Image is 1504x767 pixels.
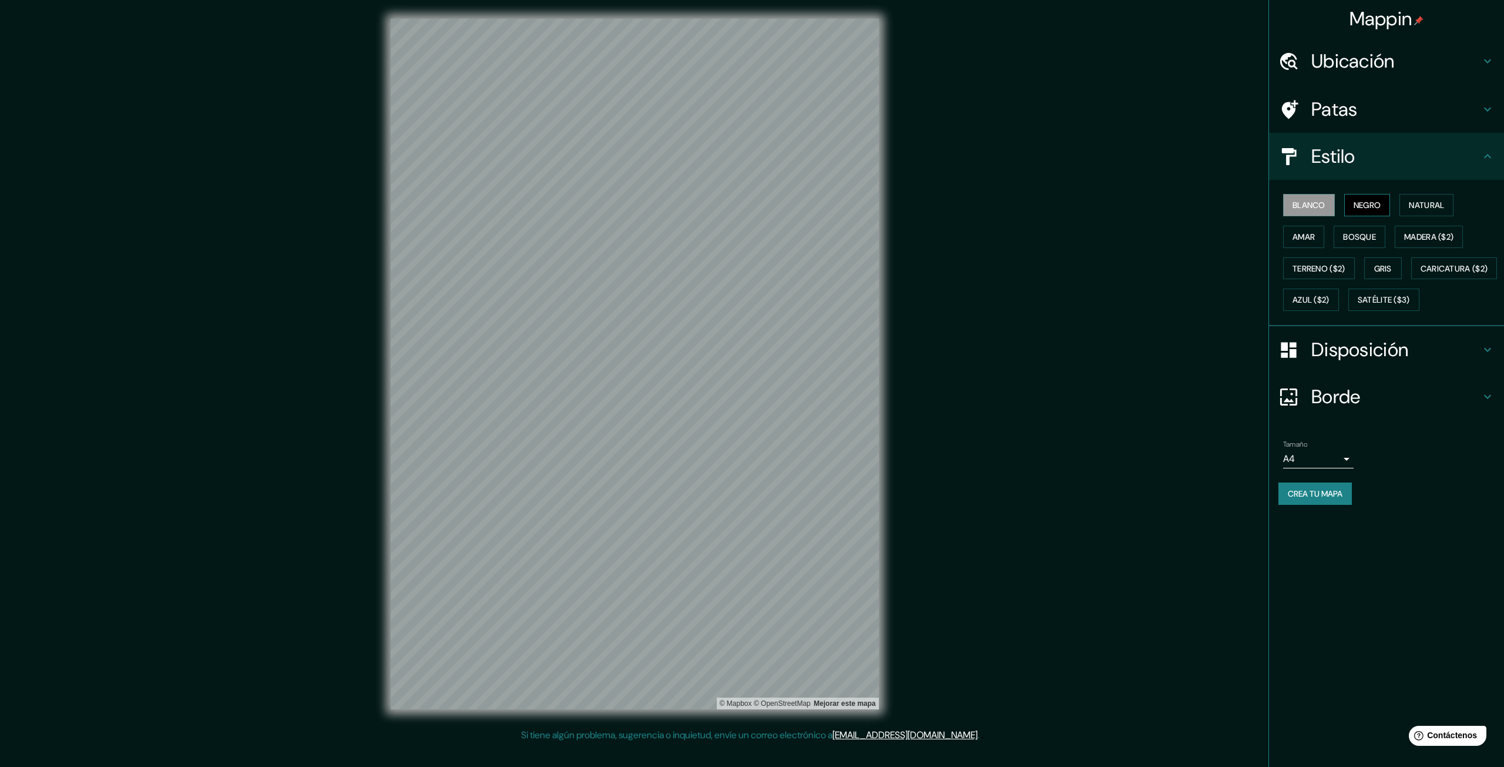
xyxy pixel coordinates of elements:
font: Mejorar este mapa [814,699,875,708]
button: Madera ($2) [1395,226,1463,248]
div: Estilo [1269,133,1504,180]
font: Natural [1409,200,1444,210]
font: Amar [1292,232,1315,242]
font: Gris [1374,263,1392,274]
a: Map feedback [814,699,875,708]
font: Terreno ($2) [1292,263,1345,274]
font: . [978,729,979,741]
font: © Mapbox [720,699,752,708]
font: Disposición [1311,337,1408,362]
font: A4 [1283,453,1295,465]
font: Tamaño [1283,440,1307,449]
font: Blanco [1292,200,1325,210]
button: Amar [1283,226,1324,248]
div: A4 [1283,450,1354,468]
font: . [981,728,983,741]
canvas: Mapa [391,19,879,709]
button: Blanco [1283,194,1335,216]
font: . [979,728,981,741]
font: Si tiene algún problema, sugerencia o inquietud, envíe un correo electrónico a [521,729,832,741]
button: Natural [1399,194,1453,216]
font: © OpenStreetMap [754,699,811,708]
button: Terreno ($2) [1283,257,1355,280]
font: Ubicación [1311,49,1395,73]
font: Mappin [1349,6,1412,31]
a: Mapa de OpenStreet [754,699,811,708]
button: Bosque [1334,226,1385,248]
button: Crea tu mapa [1278,483,1352,505]
font: Caricatura ($2) [1421,263,1488,274]
font: Bosque [1343,232,1376,242]
div: Disposición [1269,326,1504,373]
iframe: Lanzador de widgets de ayuda [1399,721,1491,754]
div: Ubicación [1269,38,1504,85]
button: Satélite ($3) [1348,289,1419,311]
div: Patas [1269,86,1504,133]
font: Azul ($2) [1292,295,1330,306]
a: [EMAIL_ADDRESS][DOMAIN_NAME] [832,729,978,741]
font: Estilo [1311,144,1355,169]
font: Borde [1311,384,1361,409]
button: Caricatura ($2) [1411,257,1498,280]
font: Crea tu mapa [1288,488,1342,499]
button: Azul ($2) [1283,289,1339,311]
div: Borde [1269,373,1504,420]
font: Patas [1311,97,1358,122]
font: Madera ($2) [1404,232,1453,242]
a: Mapbox [720,699,752,708]
img: pin-icon.png [1414,16,1424,25]
font: Negro [1354,200,1381,210]
button: Negro [1344,194,1391,216]
font: Satélite ($3) [1358,295,1410,306]
button: Gris [1364,257,1402,280]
